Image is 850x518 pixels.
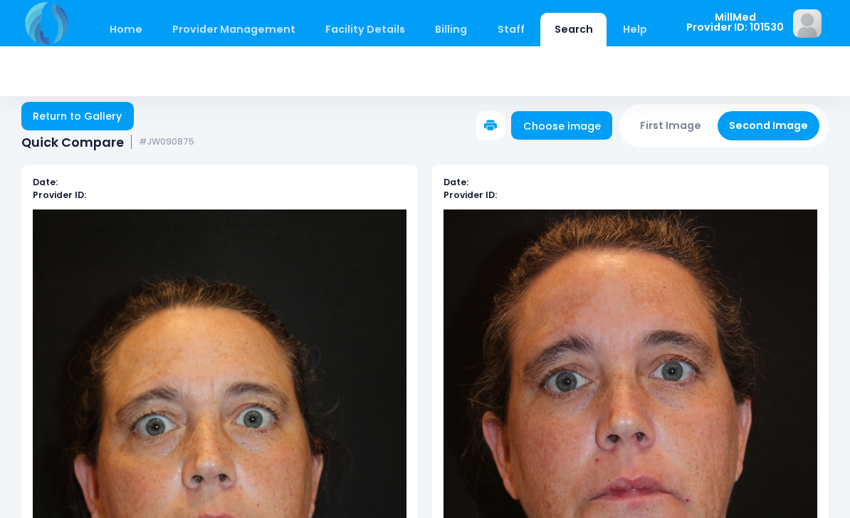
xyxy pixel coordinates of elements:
b: Date: [444,176,468,188]
a: Facility Details [312,13,419,46]
span: Quick Compare [21,135,124,150]
small: #JW090875 [139,137,194,147]
b: Date: [33,176,58,188]
b: Provider ID: [33,189,86,201]
a: Home [95,13,156,46]
button: First Image [629,111,713,140]
button: Second Image [718,111,820,140]
a: Choose image [511,111,612,140]
b: Provider ID: [444,189,497,201]
a: Help [609,13,661,46]
a: Provider Management [158,13,309,46]
span: MillMed Provider ID: 101530 [686,12,784,33]
a: Billing [421,13,481,46]
img: image [793,9,822,38]
a: Return to Gallery [21,102,134,130]
a: Staff [483,13,538,46]
a: Search [540,13,607,46]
